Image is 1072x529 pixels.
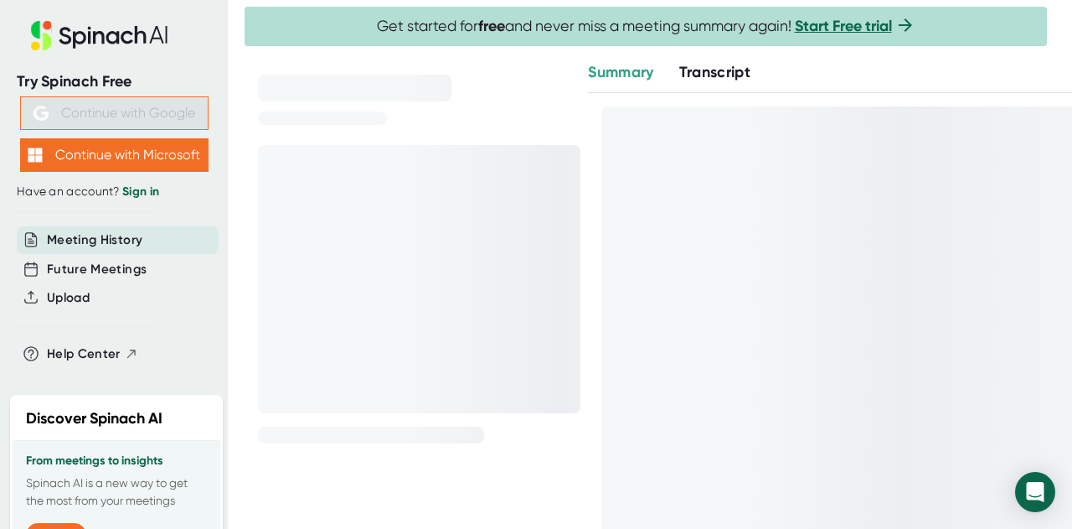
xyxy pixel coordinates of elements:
[47,345,138,364] button: Help Center
[795,17,892,35] a: Start Free trial
[1015,472,1055,512] div: Open Intercom Messenger
[122,184,159,199] a: Sign in
[26,475,207,510] p: Spinach AI is a new way to get the most from your meetings
[47,260,147,279] button: Future Meetings
[588,61,653,84] button: Summary
[47,288,90,308] button: Upload
[47,231,142,250] button: Meeting History
[377,17,915,36] span: Get started for and never miss a meeting summary again!
[588,63,653,81] span: Summary
[20,138,209,172] button: Continue with Microsoft
[20,96,209,130] button: Continue with Google
[17,72,211,91] div: Try Spinach Free
[47,345,121,364] span: Help Center
[26,407,162,430] h2: Discover Spinach AI
[679,63,751,81] span: Transcript
[26,454,207,468] h3: From meetings to insights
[679,61,751,84] button: Transcript
[17,184,211,200] div: Have an account?
[478,17,505,35] b: free
[33,106,49,121] img: Aehbyd4JwY73AAAAAElFTkSuQmCC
